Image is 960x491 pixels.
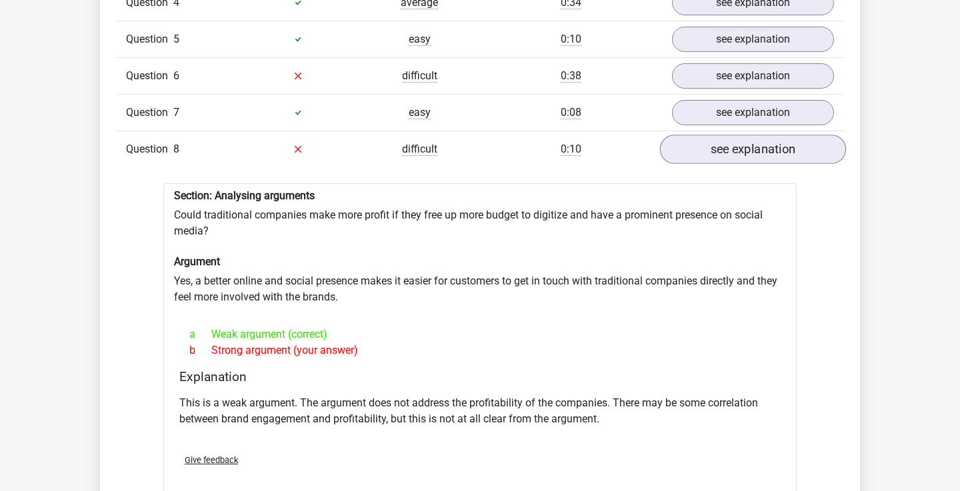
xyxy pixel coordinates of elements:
[179,342,781,358] div: Strong argument (your answer)
[402,143,437,156] span: difficult
[561,69,581,83] span: 0:38
[189,326,211,342] span: a
[126,68,173,84] span: Question
[561,106,581,119] span: 0:08
[174,189,786,202] h6: Section: Analysing arguments
[179,369,781,384] h4: Explanation
[402,69,437,83] span: difficult
[126,31,173,47] span: Question
[561,33,581,46] span: 0:10
[126,141,173,157] span: Question
[672,63,834,89] a: see explanation
[409,106,431,119] span: easy
[672,27,834,52] a: see explanation
[179,395,781,427] p: This is a weak argument. The argument does not address the profitability of the companies. There ...
[409,33,431,46] span: easy
[173,143,179,155] span: 8
[660,135,846,164] a: see explanation
[561,143,581,156] span: 0:10
[189,342,211,358] span: b
[179,326,781,342] div: Weak argument (correct)
[173,106,179,119] span: 7
[185,455,238,465] span: Give feedback
[173,69,179,82] span: 6
[173,33,179,45] span: 5
[174,255,786,268] h6: Argument
[126,105,173,121] span: Question
[672,100,834,125] a: see explanation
